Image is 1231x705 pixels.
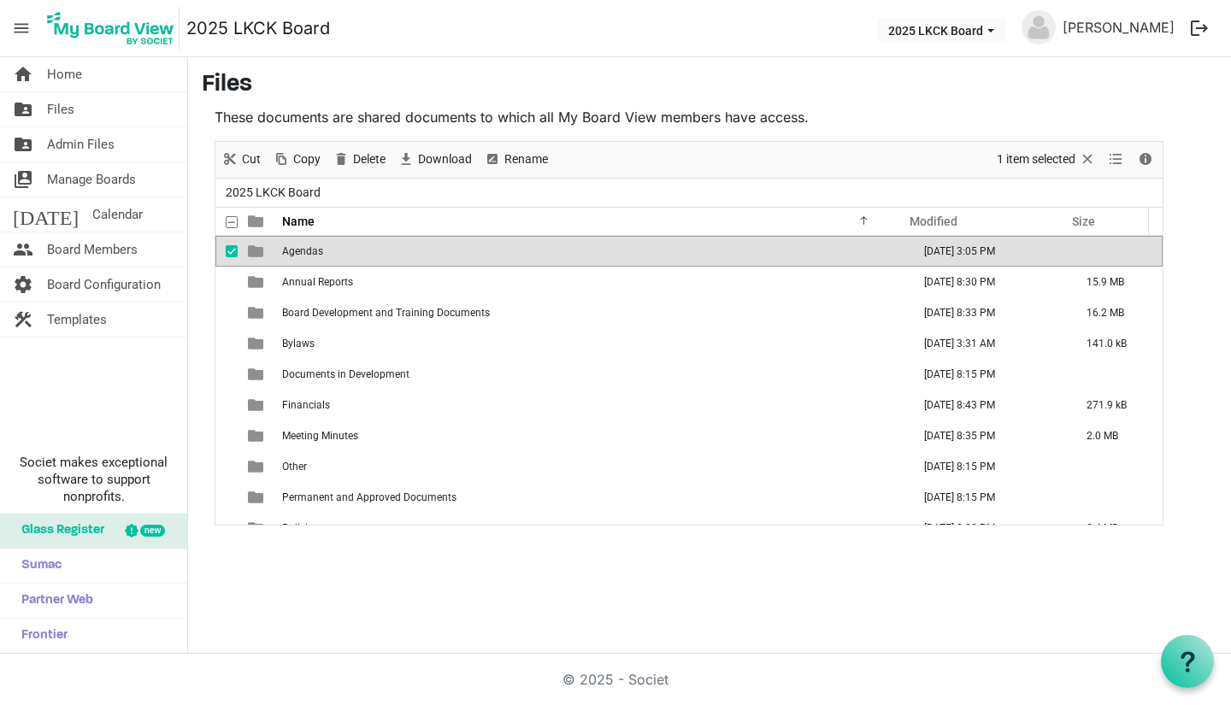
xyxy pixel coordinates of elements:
span: Home [47,57,82,91]
td: Bylaws is template cell column header Name [277,328,906,359]
span: Agendas [282,245,323,257]
span: Delete [351,149,387,170]
button: Download [395,149,475,170]
span: Financials [282,399,330,411]
td: Policies is template cell column header Name [277,513,906,543]
span: Permanent and Approved Documents [282,491,456,503]
span: Societ makes exceptional software to support nonprofits. [8,454,180,505]
span: Board Development and Training Documents [282,307,490,319]
td: July 02, 2025 8:33 PM column header Modified [906,297,1069,328]
span: Modified [910,214,957,228]
span: Other [282,461,307,473]
span: [DATE] [13,197,79,232]
button: Details [1134,149,1157,170]
td: checkbox [215,359,238,390]
span: Admin Files [47,127,115,162]
td: is template cell column header Size [1069,236,1163,267]
span: 1 item selected [995,149,1077,170]
td: is template cell column header Size [1069,359,1163,390]
td: is template cell column header type [238,267,277,297]
span: Copy [292,149,322,170]
td: Meeting Minutes is template cell column header Name [277,420,906,451]
td: checkbox [215,420,238,451]
td: Annual Reports is template cell column header Name [277,267,906,297]
span: menu [5,12,38,44]
td: 2.4 MB is template cell column header Size [1069,513,1163,543]
span: Frontier [13,619,68,653]
td: checkbox [215,297,238,328]
td: checkbox [215,513,238,543]
span: folder_shared [13,127,33,162]
div: Copy [267,142,327,178]
div: Rename [478,142,554,178]
td: Board Development and Training Documents is template cell column header Name [277,297,906,328]
td: June 26, 2025 8:15 PM column header Modified [906,359,1069,390]
td: Permanent and Approved Documents is template cell column header Name [277,482,906,513]
div: View [1102,142,1131,178]
span: people [13,232,33,267]
td: Documents in Development is template cell column header Name [277,359,906,390]
td: checkbox [215,482,238,513]
span: Manage Boards [47,162,136,197]
td: September 03, 2025 3:05 PM column header Modified [906,236,1069,267]
div: Clear selection [991,142,1102,178]
span: settings [13,267,33,302]
td: Financials is template cell column header Name [277,390,906,420]
td: 141.0 kB is template cell column header Size [1069,328,1163,359]
td: July 02, 2025 8:28 PM column header Modified [906,513,1069,543]
span: Download [416,149,474,170]
span: Bylaws [282,338,315,350]
td: is template cell column header type [238,451,277,482]
span: Files [47,92,74,126]
td: July 02, 2025 8:30 PM column header Modified [906,267,1069,297]
span: 2025 LKCK Board [222,182,324,203]
td: is template cell column header Size [1069,482,1163,513]
td: checkbox [215,390,238,420]
button: View dropdownbutton [1105,149,1126,170]
td: checkbox [215,267,238,297]
span: Cut [240,149,262,170]
td: 16.2 MB is template cell column header Size [1069,297,1163,328]
div: Download [392,142,478,178]
td: is template cell column header type [238,482,277,513]
td: 271.9 kB is template cell column header Size [1069,390,1163,420]
button: 2025 LKCK Board dropdownbutton [877,18,1005,42]
td: Agendas is template cell column header Name [277,236,906,267]
td: July 02, 2025 8:43 PM column header Modified [906,390,1069,420]
a: © 2025 - Societ [562,671,669,688]
span: Size [1072,214,1095,228]
span: Sumac [13,549,62,583]
td: checkbox [215,236,238,267]
span: Board Members [47,232,138,267]
td: is template cell column header type [238,297,277,328]
span: Rename [503,149,550,170]
td: June 27, 2025 3:31 AM column header Modified [906,328,1069,359]
a: My Board View Logo [42,7,186,50]
td: checkbox [215,451,238,482]
span: Annual Reports [282,276,353,288]
span: Glass Register [13,514,104,548]
span: Board Configuration [47,267,161,302]
td: July 02, 2025 8:35 PM column header Modified [906,420,1069,451]
a: 2025 LKCK Board [186,11,330,45]
span: Templates [47,303,107,337]
td: June 26, 2025 8:15 PM column header Modified [906,451,1069,482]
button: Selection [994,149,1099,170]
span: home [13,57,33,91]
span: folder_shared [13,92,33,126]
span: Policies [282,522,318,534]
td: Other is template cell column header Name [277,451,906,482]
td: 2.0 MB is template cell column header Size [1069,420,1163,451]
button: Rename [481,149,551,170]
span: Calendar [92,197,143,232]
div: Details [1131,142,1160,178]
td: is template cell column header type [238,359,277,390]
button: Cut [219,149,264,170]
td: is template cell column header type [238,390,277,420]
img: no-profile-picture.svg [1022,10,1056,44]
h3: Files [202,71,1217,100]
span: Meeting Minutes [282,430,358,442]
div: Cut [215,142,267,178]
button: logout [1181,10,1217,46]
td: 15.9 MB is template cell column header Size [1069,267,1163,297]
